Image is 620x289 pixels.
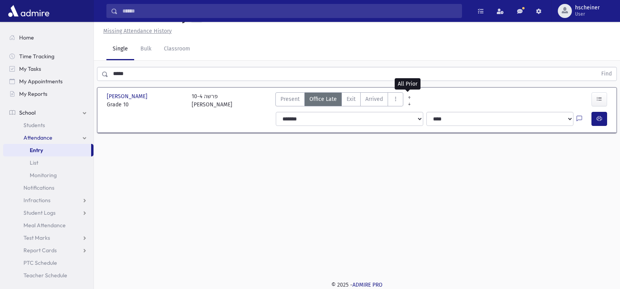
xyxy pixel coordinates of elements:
[23,197,50,204] span: Infractions
[3,206,93,219] a: Student Logs
[3,219,93,232] a: Meal Attendance
[23,247,57,254] span: Report Cards
[3,244,93,257] a: Report Cards
[192,92,232,109] div: 10-4 פרשה [PERSON_NAME]
[3,106,93,119] a: School
[3,131,93,144] a: Attendance
[106,281,607,289] div: © 2025 -
[575,5,600,11] span: hscheiner
[103,28,172,34] u: Missing Attendance History
[3,144,91,156] a: Entry
[275,92,403,109] div: AttTypes
[19,53,54,60] span: Time Tracking
[30,159,38,166] span: List
[19,90,47,97] span: My Reports
[3,194,93,206] a: Infractions
[107,92,149,101] span: [PERSON_NAME]
[100,28,172,34] a: Missing Attendance History
[23,209,56,216] span: Student Logs
[23,122,45,129] span: Students
[6,3,51,19] img: AdmirePro
[3,119,93,131] a: Students
[3,88,93,100] a: My Reports
[134,38,158,60] a: Bulk
[597,67,616,81] button: Find
[107,101,184,109] span: Grade 10
[280,95,300,103] span: Present
[23,222,66,229] span: Meal Attendance
[3,156,93,169] a: List
[106,38,134,60] a: Single
[3,31,93,44] a: Home
[3,169,93,181] a: Monitoring
[23,134,52,141] span: Attendance
[19,78,63,85] span: My Appointments
[347,95,356,103] span: Exit
[30,147,43,154] span: Entry
[3,181,93,194] a: Notifications
[30,172,57,179] span: Monitoring
[19,34,34,41] span: Home
[3,269,93,282] a: Teacher Schedule
[19,109,36,116] span: School
[23,184,54,191] span: Notifications
[3,63,93,75] a: My Tasks
[158,38,196,60] a: Classroom
[3,75,93,88] a: My Appointments
[3,257,93,269] a: PTC Schedule
[309,95,337,103] span: Office Late
[3,50,93,63] a: Time Tracking
[575,11,600,17] span: User
[3,232,93,244] a: Test Marks
[19,65,41,72] span: My Tasks
[23,259,57,266] span: PTC Schedule
[23,272,67,279] span: Teacher Schedule
[365,95,383,103] span: Arrived
[118,4,462,18] input: Search
[395,78,421,90] div: All Prior
[23,234,50,241] span: Test Marks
